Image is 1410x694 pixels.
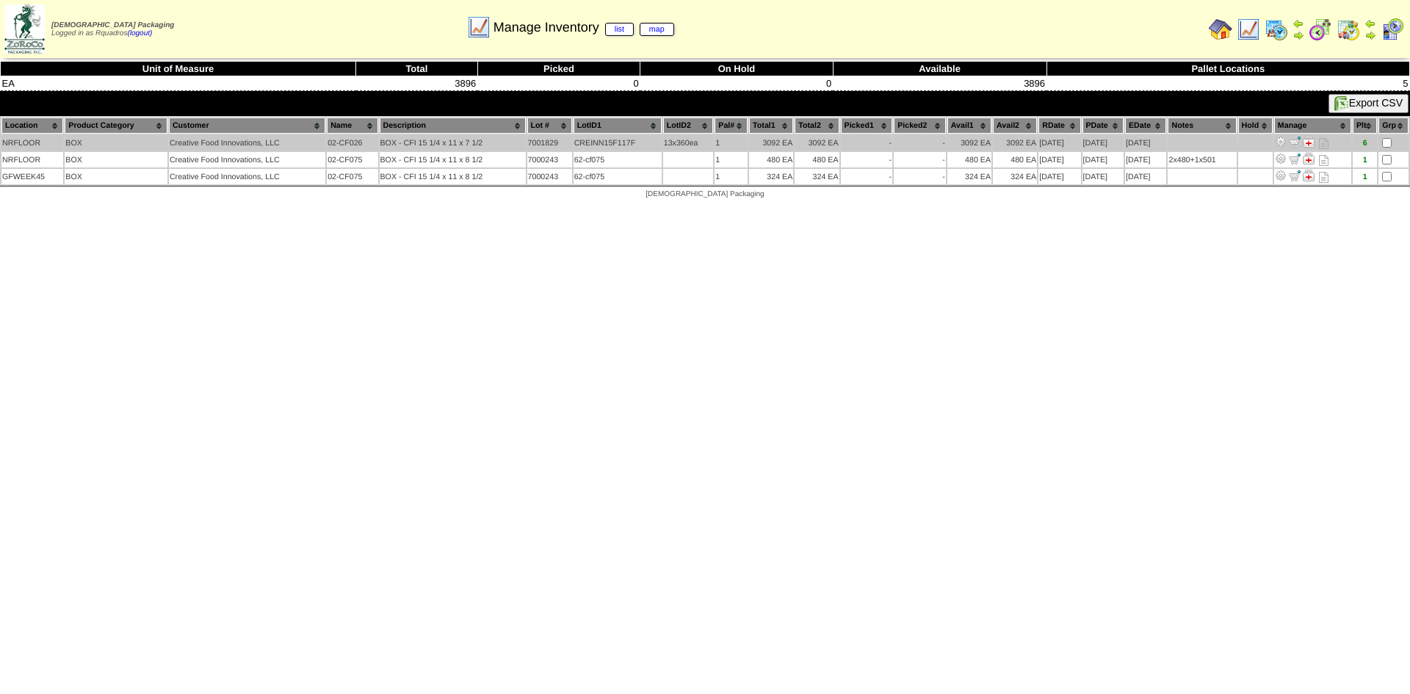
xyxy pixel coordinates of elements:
td: [DATE] [1082,152,1124,167]
td: 3092 EA [795,135,839,151]
td: Creative Food Innovations, LLC [169,169,325,184]
td: [DATE] [1082,135,1124,151]
td: [DATE] [1038,135,1080,151]
td: 2x480+1x501 [1168,152,1236,167]
img: Manage Hold [1303,170,1315,181]
img: calendarprod.gif [1265,18,1288,41]
td: 3896 [833,76,1046,91]
td: 324 EA [947,169,991,184]
span: [DEMOGRAPHIC_DATA] Packaging [646,190,764,198]
img: calendarblend.gif [1309,18,1332,41]
td: 3092 EA [947,135,991,151]
th: Grp [1378,118,1409,134]
th: PDate [1082,118,1124,134]
td: 7000243 [527,169,572,184]
a: list [605,23,634,36]
td: 7000243 [527,152,572,167]
th: LotID2 [663,118,714,134]
th: Pal# [715,118,748,134]
td: 3092 EA [993,135,1037,151]
th: Lot # [527,118,572,134]
button: Export CSV [1328,94,1409,113]
th: Avail2 [993,118,1037,134]
td: 480 EA [795,152,839,167]
img: calendarinout.gif [1337,18,1360,41]
th: Available [833,62,1046,76]
th: Total1 [749,118,793,134]
img: arrowleft.gif [1292,18,1304,29]
th: On Hold [640,62,833,76]
td: 02-CF075 [327,169,377,184]
td: 324 EA [749,169,793,184]
th: Unit of Measure [1,62,356,76]
i: Note [1319,155,1328,166]
td: 1 [715,135,748,151]
td: BOX - CFI 15 1/4 x 11 x 8 1/2 [380,152,526,167]
img: Move [1289,170,1301,181]
span: Logged in as Rquadros [51,21,174,37]
th: Picked [477,62,640,76]
a: (logout) [127,29,152,37]
td: [DATE] [1038,152,1080,167]
td: 02-CF075 [327,152,377,167]
th: Notes [1168,118,1236,134]
th: Avail1 [947,118,991,134]
td: [DATE] [1125,169,1166,184]
td: 5 [1046,76,1409,91]
img: Move [1289,153,1301,165]
td: 480 EA [993,152,1037,167]
td: 0 [640,76,833,91]
th: Name [327,118,377,134]
img: line_graph.gif [1237,18,1260,41]
th: Customer [169,118,325,134]
td: 480 EA [947,152,991,167]
td: - [894,169,946,184]
img: Manage Hold [1303,153,1315,165]
img: Adjust [1275,170,1287,181]
td: 3092 EA [749,135,793,151]
img: home.gif [1209,18,1232,41]
td: - [841,152,893,167]
td: NRFLOOR [1,152,63,167]
td: 7001829 [527,135,572,151]
div: 1 [1353,173,1376,181]
td: EA [1,76,356,91]
th: Picked2 [894,118,946,134]
img: arrowright.gif [1292,29,1304,41]
img: Adjust [1275,153,1287,165]
td: 1 [715,169,748,184]
img: Move [1289,136,1301,148]
td: 324 EA [795,169,839,184]
img: excel.gif [1334,96,1349,111]
td: - [894,152,946,167]
td: BOX [65,135,167,151]
td: - [894,135,946,151]
td: [DATE] [1082,169,1124,184]
span: Manage Inventory [493,20,674,35]
span: [DEMOGRAPHIC_DATA] Packaging [51,21,174,29]
td: [DATE] [1125,152,1166,167]
td: 62-cf075 [574,169,662,184]
th: Description [380,118,526,134]
td: BOX - CFI 15 1/4 x 11 x 8 1/2 [380,169,526,184]
td: CREINN15F117F [574,135,662,151]
th: Pallet Locations [1046,62,1409,76]
img: arrowright.gif [1364,29,1376,41]
td: - [841,169,893,184]
img: zoroco-logo-small.webp [4,4,45,54]
i: Note [1319,138,1328,149]
td: 480 EA [749,152,793,167]
th: Total [356,62,478,76]
td: 324 EA [993,169,1037,184]
td: 1 [715,152,748,167]
img: calendarcustomer.gif [1381,18,1404,41]
td: BOX [65,169,167,184]
td: 02-CF026 [327,135,377,151]
td: NRFLOOR [1,135,63,151]
th: Location [1,118,63,134]
img: Manage Hold [1303,136,1315,148]
td: Creative Food Innovations, LLC [169,135,325,151]
td: BOX [65,152,167,167]
th: Product Category [65,118,167,134]
div: 6 [1353,139,1376,148]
